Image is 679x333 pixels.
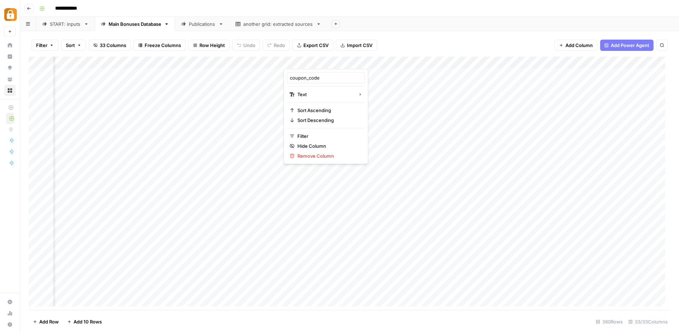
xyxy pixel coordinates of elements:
[297,117,359,124] span: Sort Descending
[36,42,47,49] span: Filter
[109,21,161,28] div: Main Bonuses Database
[593,316,626,327] div: 380 Rows
[336,40,377,51] button: Import CSV
[100,42,126,49] span: 33 Columns
[39,318,59,325] span: Add Row
[297,152,359,159] span: Remove Column
[66,42,75,49] span: Sort
[230,17,327,31] a: another grid: extracted sources
[297,91,352,98] span: Text
[4,51,16,62] a: Insights
[243,21,313,28] div: another grid: extracted sources
[89,40,131,51] button: 33 Columns
[4,62,16,74] a: Opportunities
[611,42,649,49] span: Add Power Agent
[232,40,260,51] button: Undo
[4,8,17,21] img: Adzz Logo
[4,6,16,23] button: Workspace: Adzz
[555,40,597,51] button: Add Column
[263,40,290,51] button: Redo
[4,74,16,85] a: Your Data
[4,296,16,308] a: Settings
[175,17,230,31] a: Publications
[297,133,359,140] span: Filter
[274,42,285,49] span: Redo
[4,319,16,330] button: Help + Support
[95,17,175,31] a: Main Bonuses Database
[243,42,255,49] span: Undo
[63,316,106,327] button: Add 10 Rows
[347,42,372,49] span: Import CSV
[145,42,181,49] span: Freeze Columns
[565,42,593,49] span: Add Column
[600,40,654,51] button: Add Power Agent
[303,42,329,49] span: Export CSV
[297,142,359,150] span: Hide Column
[4,308,16,319] a: Usage
[4,85,16,96] a: Browse
[199,42,225,49] span: Row Height
[74,318,102,325] span: Add 10 Rows
[61,40,86,51] button: Sort
[50,21,81,28] div: START: inputs
[188,40,230,51] button: Row Height
[31,40,58,51] button: Filter
[4,40,16,51] a: Home
[36,17,95,31] a: START: inputs
[134,40,186,51] button: Freeze Columns
[29,316,63,327] button: Add Row
[292,40,333,51] button: Export CSV
[189,21,216,28] div: Publications
[297,107,359,114] span: Sort Ascending
[626,316,671,327] div: 33/33 Columns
